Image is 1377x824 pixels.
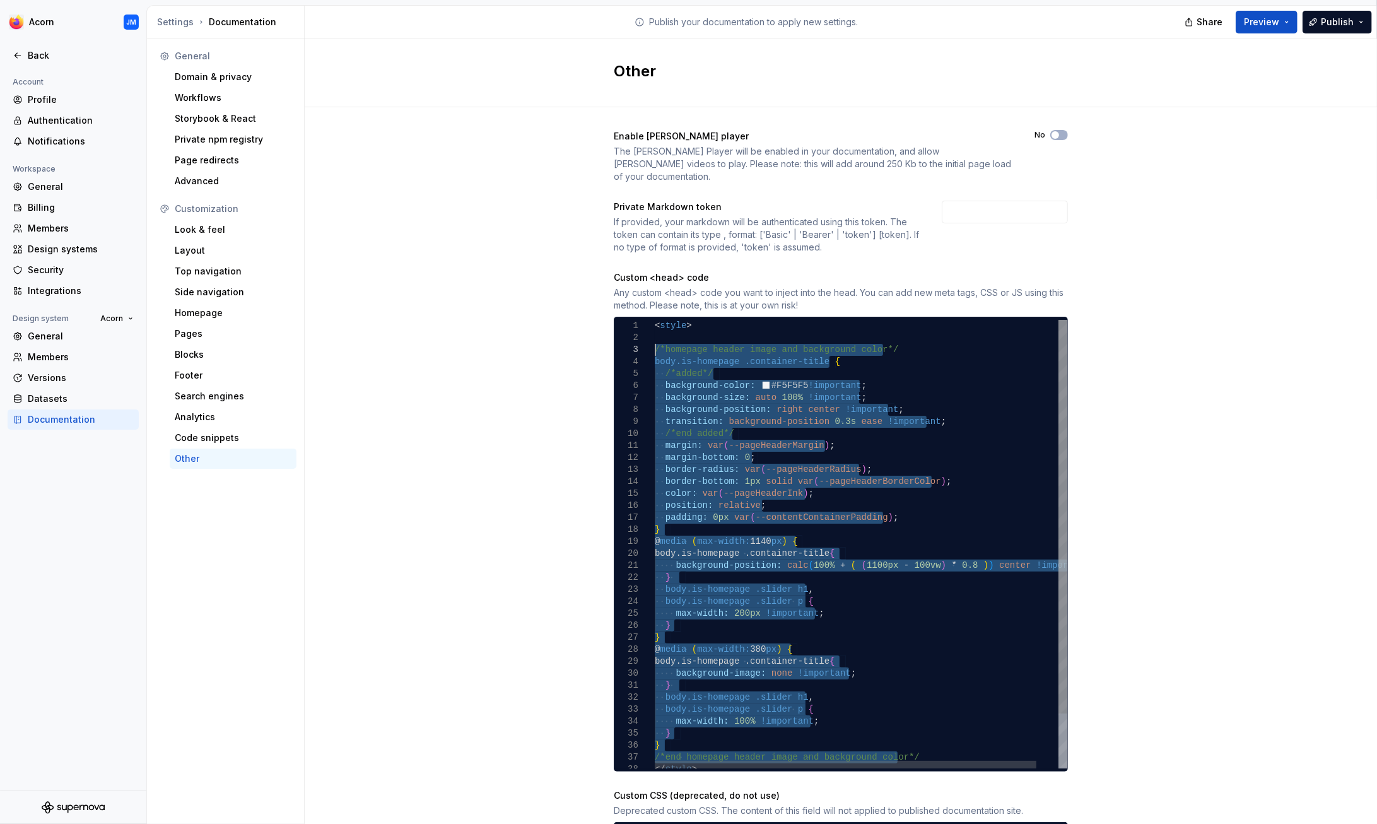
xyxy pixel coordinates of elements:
[614,416,638,428] div: 9
[782,536,787,546] span: )
[8,74,49,90] div: Account
[614,644,638,656] div: 28
[809,488,814,498] span: ;
[941,560,946,570] span: )
[28,330,134,343] div: General
[170,129,296,150] a: Private npm registry
[28,49,134,62] div: Back
[8,281,139,301] a: Integrations
[1036,560,1089,570] span: !important
[614,804,1068,817] div: Deprecated custom CSS. The content of this field will not applied to published documentation site.
[665,404,771,415] span: background-position:
[655,740,660,750] span: }
[798,704,803,714] span: p
[655,536,660,546] span: @
[665,476,740,486] span: border-bottom:
[170,109,296,129] a: Storybook & React
[776,404,803,415] span: right
[3,8,144,36] button: AcornJM
[614,320,638,332] div: 1
[946,476,951,486] span: ;
[175,50,291,62] div: General
[170,449,296,469] a: Other
[729,416,830,427] span: background-position
[614,464,638,476] div: 13
[824,440,829,450] span: )
[771,668,793,678] span: none
[665,464,740,474] span: border-radius:
[665,380,756,391] span: background-color:
[761,464,766,474] span: (
[614,727,638,739] div: 35
[175,203,291,215] div: Customization
[787,560,809,570] span: calc
[655,752,920,762] span: /*end homepage header image and background color*/
[614,584,638,596] div: 23
[835,416,857,427] span: 0.3s
[614,548,638,560] div: 20
[660,536,686,546] span: media
[803,488,808,498] span: )
[614,130,1012,143] div: Enable [PERSON_NAME] player
[941,416,946,427] span: ;
[614,392,638,404] div: 7
[175,327,291,340] div: Pages
[614,632,638,644] div: 27
[8,326,139,346] a: General
[614,61,1053,81] h2: Other
[745,476,761,486] span: 1px
[660,644,686,654] span: media
[665,440,703,450] span: margin:
[676,560,782,570] span: background-position:
[170,150,296,170] a: Page redirects
[28,372,134,384] div: Versions
[655,644,660,654] span: @
[703,488,718,498] span: var
[750,452,755,462] span: ;
[676,716,729,726] span: max-width:
[614,356,638,368] div: 4
[614,656,638,668] div: 29
[809,704,814,714] span: {
[819,608,824,618] span: ;
[798,668,851,678] span: !important
[614,452,638,464] div: 12
[1303,11,1372,33] button: Publish
[915,560,941,570] span: 100vw
[8,409,139,430] a: Documentation
[814,560,835,570] span: 100%
[614,620,638,632] div: 26
[175,307,291,319] div: Homepage
[862,416,883,427] span: ease
[756,392,777,403] span: auto
[829,440,835,450] span: ;
[756,584,793,594] span: .slider
[665,704,750,714] span: body.is-homepage
[851,668,856,678] span: ;
[718,500,761,510] span: relative
[761,500,766,510] span: ;
[157,16,194,28] button: Settings
[665,512,708,522] span: padding:
[614,512,638,524] div: 17
[614,536,638,548] div: 19
[798,692,809,702] span: h1
[692,536,697,546] span: (
[614,751,638,763] div: 37
[734,512,750,522] span: var
[761,716,814,726] span: !important
[170,67,296,87] a: Domain & privacy
[655,356,739,367] span: body.is-homepage
[665,620,671,630] span: }
[28,351,134,363] div: Members
[1244,16,1279,28] span: Preview
[665,428,734,438] span: /*end added*/
[614,476,638,488] div: 14
[809,560,814,570] span: (
[766,644,776,654] span: px
[170,220,296,240] a: Look & feel
[655,548,829,558] span: body.is-homepage .container-title
[126,17,136,27] div: JM
[724,440,729,450] span: (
